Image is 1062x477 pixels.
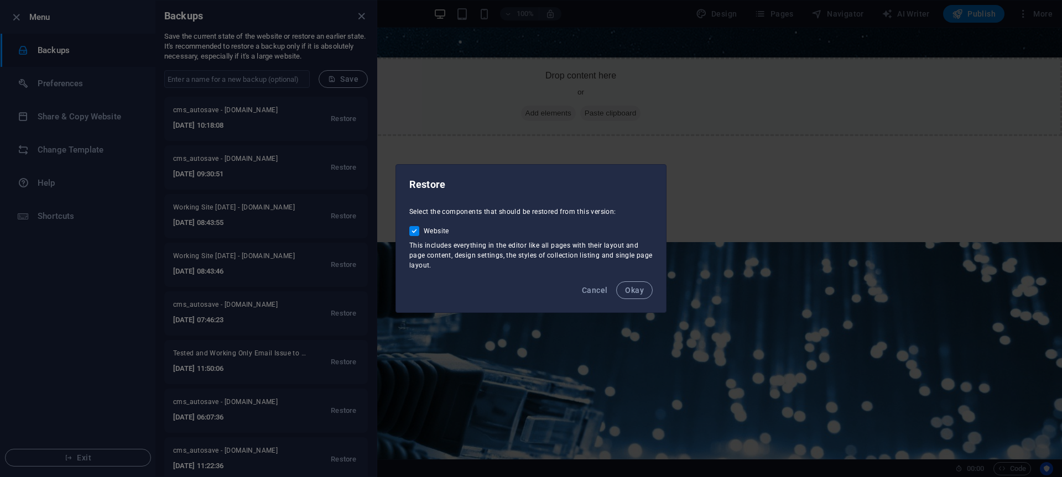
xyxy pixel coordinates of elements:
span: Okay [625,286,644,295]
button: Okay [616,281,653,299]
h2: Restore [409,178,653,191]
span: This includes everything in the editor like all pages with their layout and page content, design ... [409,242,653,269]
span: Website [424,227,449,235]
span: Cancel [582,286,607,295]
button: Cancel [577,281,612,299]
span: Select the components that should be restored from this version: [409,208,616,216]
